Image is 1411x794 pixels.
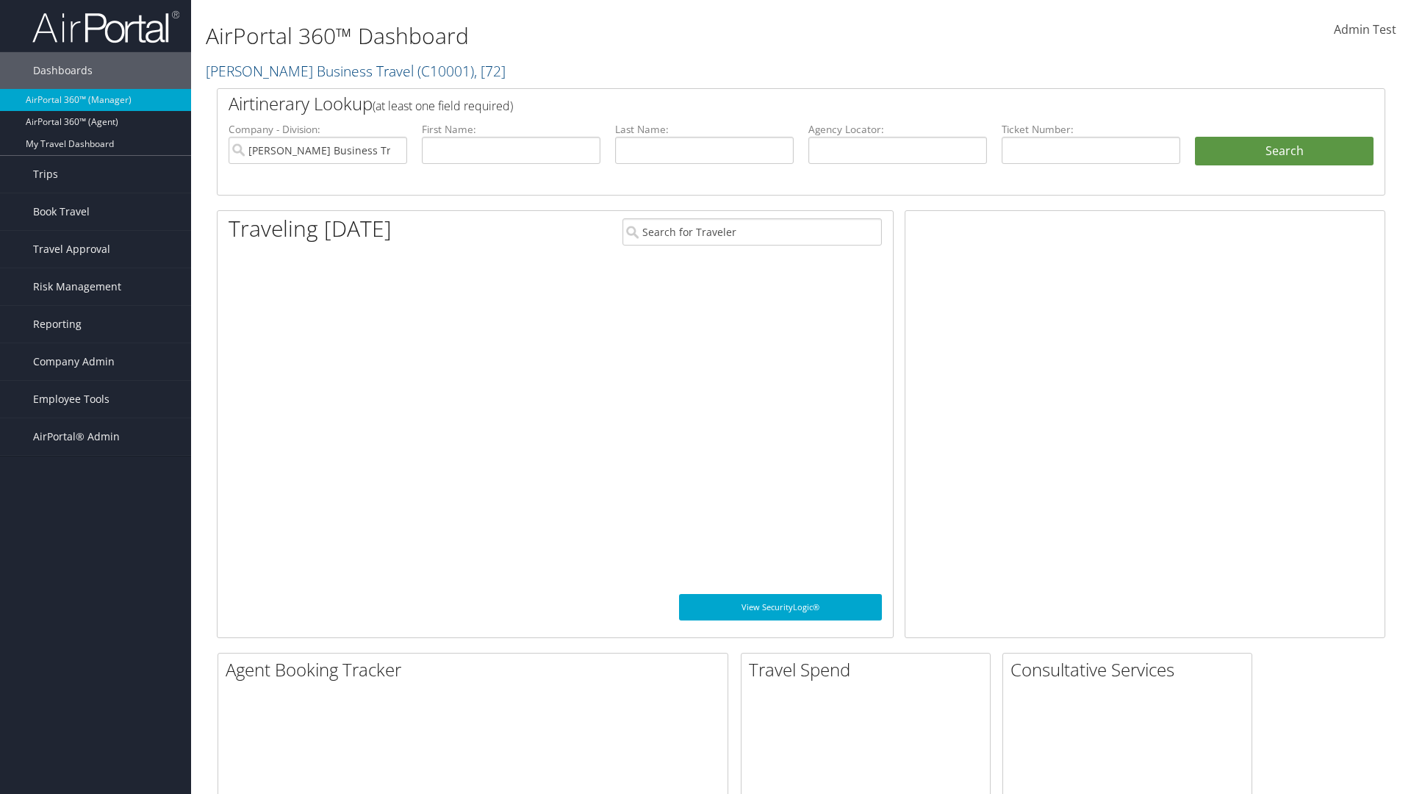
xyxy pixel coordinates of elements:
[679,594,882,620] a: View SecurityLogic®
[1002,122,1180,137] label: Ticket Number:
[33,268,121,305] span: Risk Management
[1195,137,1374,166] button: Search
[229,122,407,137] label: Company - Division:
[33,156,58,193] span: Trips
[615,122,794,137] label: Last Name:
[1334,7,1396,53] a: Admin Test
[33,343,115,380] span: Company Admin
[422,122,600,137] label: First Name:
[32,10,179,44] img: airportal-logo.png
[808,122,987,137] label: Agency Locator:
[229,91,1277,116] h2: Airtinerary Lookup
[33,231,110,268] span: Travel Approval
[33,381,109,418] span: Employee Tools
[1334,21,1396,37] span: Admin Test
[33,193,90,230] span: Book Travel
[622,218,882,246] input: Search for Traveler
[749,657,990,682] h2: Travel Spend
[206,61,506,81] a: [PERSON_NAME] Business Travel
[474,61,506,81] span: , [ 72 ]
[206,21,999,51] h1: AirPortal 360™ Dashboard
[33,418,120,455] span: AirPortal® Admin
[226,657,728,682] h2: Agent Booking Tracker
[417,61,474,81] span: ( C10001 )
[373,98,513,114] span: (at least one field required)
[33,306,82,343] span: Reporting
[229,213,392,244] h1: Traveling [DATE]
[1010,657,1252,682] h2: Consultative Services
[33,52,93,89] span: Dashboards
